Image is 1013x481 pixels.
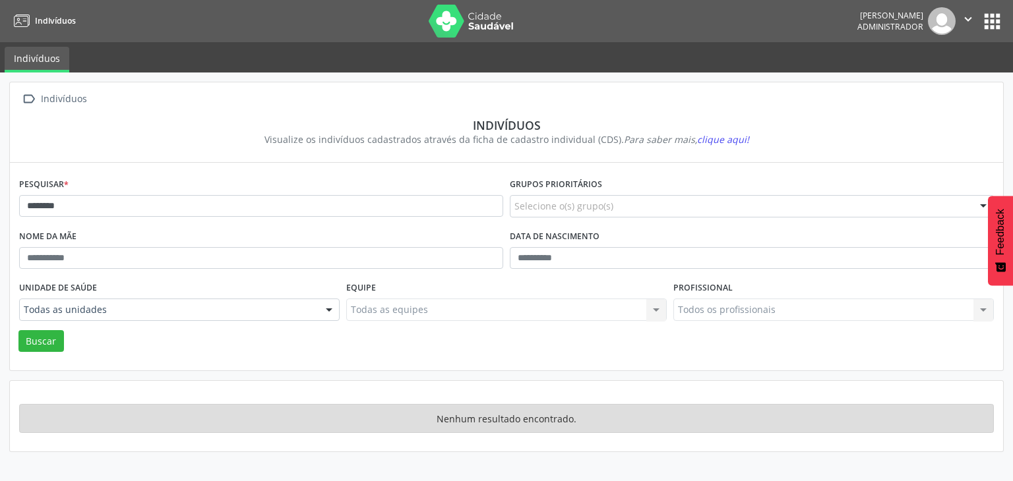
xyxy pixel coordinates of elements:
label: Data de nascimento [510,227,599,247]
img: img [928,7,956,35]
label: Nome da mãe [19,227,77,247]
button: Feedback - Mostrar pesquisa [988,196,1013,285]
a:  Indivíduos [19,90,89,109]
label: Grupos prioritários [510,175,602,195]
i:  [961,12,975,26]
div: Nenhum resultado encontrado. [19,404,994,433]
span: Indivíduos [35,15,76,26]
span: Todas as unidades [24,303,313,316]
span: Administrador [857,21,923,32]
label: Equipe [346,278,376,298]
div: Visualize os indivíduos cadastrados através da ficha de cadastro individual (CDS). [28,132,985,146]
span: Feedback [995,209,1006,255]
i: Para saber mais, [624,133,749,146]
i:  [19,90,38,109]
div: Indivíduos [28,118,985,132]
button: apps [981,10,1004,33]
label: Pesquisar [19,175,69,195]
span: clique aqui! [697,133,749,146]
span: Selecione o(s) grupo(s) [514,199,613,213]
a: Indivíduos [5,47,69,72]
label: Profissional [673,278,733,298]
div: Indivíduos [38,90,89,109]
div: [PERSON_NAME] [857,10,923,21]
button: Buscar [18,330,64,353]
label: Unidade de saúde [19,278,97,298]
a: Indivíduos [9,10,76,32]
button:  [956,7,981,35]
